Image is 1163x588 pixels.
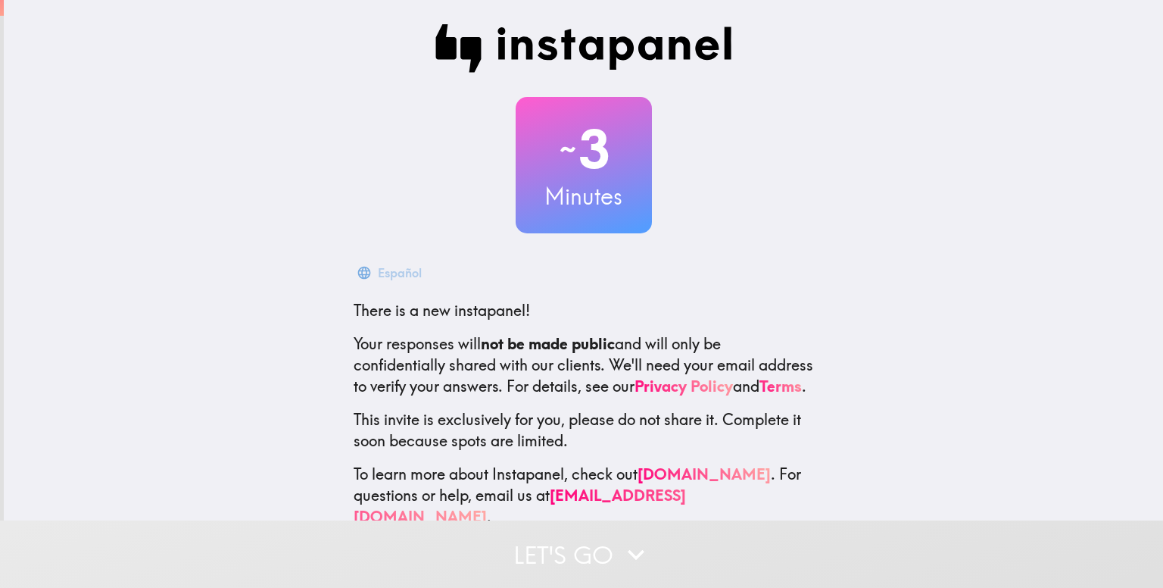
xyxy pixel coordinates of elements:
[516,118,652,180] h2: 3
[354,301,530,320] span: There is a new instapanel!
[638,464,771,483] a: [DOMAIN_NAME]
[354,333,814,397] p: Your responses will and will only be confidentially shared with our clients. We'll need your emai...
[759,377,802,396] a: Terms
[354,409,814,452] p: This invite is exclusively for you, please do not share it. Complete it soon because spots are li...
[557,127,578,172] span: ~
[435,24,732,73] img: Instapanel
[354,258,428,288] button: Español
[481,334,615,353] b: not be made public
[354,464,814,527] p: To learn more about Instapanel, check out . For questions or help, email us at .
[378,262,422,283] div: Español
[516,180,652,212] h3: Minutes
[635,377,733,396] a: Privacy Policy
